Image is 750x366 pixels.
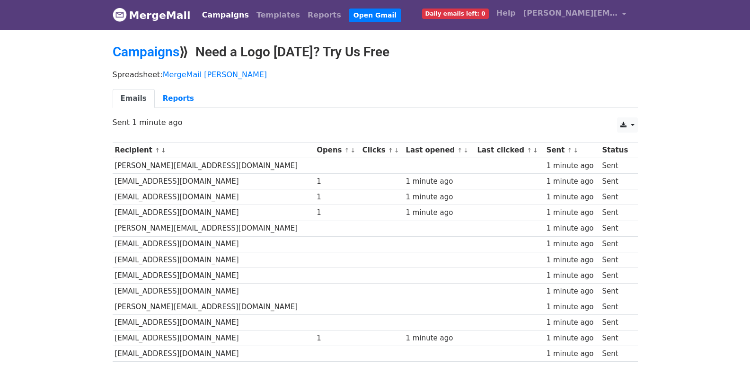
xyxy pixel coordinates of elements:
div: 1 minute ago [406,207,473,218]
td: Sent [600,315,633,330]
td: [EMAIL_ADDRESS][DOMAIN_NAME] [113,252,315,268]
td: Sent [600,221,633,236]
a: ↑ [388,147,393,154]
a: Campaigns [113,44,179,60]
a: MergeMail [113,5,191,25]
a: ↓ [161,147,166,154]
a: Daily emails left: 0 [418,4,493,23]
td: Sent [600,174,633,189]
p: Spreadsheet: [113,70,638,80]
td: Sent [600,299,633,315]
th: Sent [544,143,600,158]
div: 1 minute ago [547,333,598,344]
div: 1 [317,333,358,344]
th: Last opened [404,143,475,158]
a: ↑ [458,147,463,154]
img: MergeMail logo [113,8,127,22]
div: 1 minute ago [406,176,473,187]
div: 1 minute ago [547,302,598,312]
h2: ⟫ Need a Logo [DATE]? Try Us Free [113,44,638,60]
th: Recipient [113,143,315,158]
div: 1 [317,207,358,218]
td: Sent [600,236,633,252]
td: [PERSON_NAME][EMAIL_ADDRESS][DOMAIN_NAME] [113,299,315,315]
td: Sent [600,252,633,268]
a: ↑ [344,147,350,154]
a: ↓ [394,147,399,154]
td: [EMAIL_ADDRESS][DOMAIN_NAME] [113,268,315,283]
td: [EMAIL_ADDRESS][DOMAIN_NAME] [113,174,315,189]
td: Sent [600,283,633,299]
td: [EMAIL_ADDRESS][DOMAIN_NAME] [113,236,315,252]
td: [EMAIL_ADDRESS][DOMAIN_NAME] [113,189,315,205]
td: [EMAIL_ADDRESS][DOMAIN_NAME] [113,330,315,346]
a: ↑ [527,147,532,154]
td: [PERSON_NAME][EMAIL_ADDRESS][DOMAIN_NAME] [113,158,315,174]
a: Reports [304,6,345,25]
a: Reports [155,89,202,108]
div: 1 minute ago [547,223,598,234]
div: 1 minute ago [547,348,598,359]
th: Status [600,143,633,158]
a: ↑ [155,147,160,154]
div: 1 minute ago [547,207,598,218]
div: 1 minute ago [547,161,598,171]
div: 1 [317,192,358,203]
td: Sent [600,268,633,283]
a: ↓ [533,147,538,154]
a: ↓ [463,147,468,154]
div: 1 minute ago [547,286,598,297]
div: 1 [317,176,358,187]
a: ↑ [567,147,573,154]
td: [PERSON_NAME][EMAIL_ADDRESS][DOMAIN_NAME] [113,221,315,236]
p: Sent 1 minute ago [113,117,638,127]
a: ↓ [350,147,355,154]
td: [EMAIL_ADDRESS][DOMAIN_NAME] [113,315,315,330]
td: Sent [600,346,633,362]
td: Sent [600,158,633,174]
td: Sent [600,189,633,205]
div: 1 minute ago [547,255,598,266]
a: Open Gmail [349,9,401,22]
div: 1 minute ago [547,317,598,328]
span: Daily emails left: 0 [422,9,489,19]
div: 1 minute ago [406,192,473,203]
div: 1 minute ago [406,333,473,344]
a: Campaigns [198,6,253,25]
a: [PERSON_NAME][EMAIL_ADDRESS][DOMAIN_NAME] [520,4,630,26]
a: MergeMail [PERSON_NAME] [163,70,267,79]
th: Clicks [360,143,404,158]
div: 1 minute ago [547,239,598,250]
td: [EMAIL_ADDRESS][DOMAIN_NAME] [113,346,315,362]
div: 1 minute ago [547,192,598,203]
span: [PERSON_NAME][EMAIL_ADDRESS][DOMAIN_NAME] [523,8,618,19]
td: Sent [600,205,633,221]
a: ↓ [573,147,578,154]
div: 1 minute ago [547,176,598,187]
div: 1 minute ago [547,270,598,281]
a: Templates [253,6,304,25]
th: Last clicked [475,143,544,158]
td: Sent [600,330,633,346]
th: Opens [314,143,360,158]
td: [EMAIL_ADDRESS][DOMAIN_NAME] [113,283,315,299]
a: Help [493,4,520,23]
a: Emails [113,89,155,108]
td: [EMAIL_ADDRESS][DOMAIN_NAME] [113,205,315,221]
